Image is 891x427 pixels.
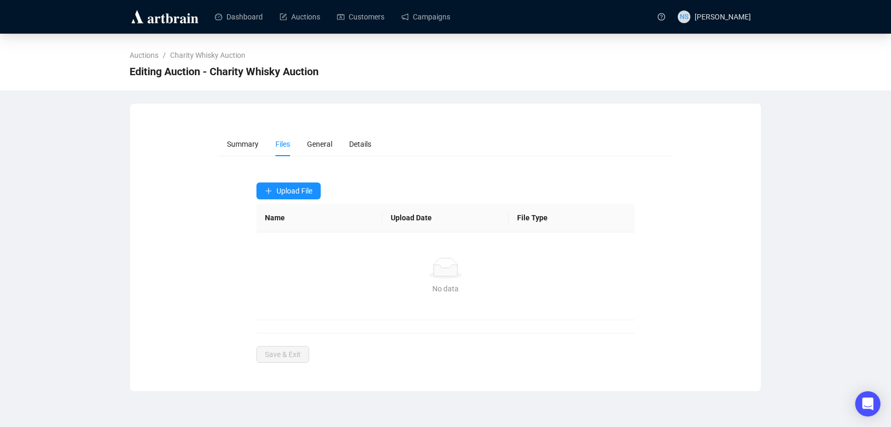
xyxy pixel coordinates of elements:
span: Upload File [276,187,312,195]
div: No data [269,283,622,294]
th: File Type [509,204,635,232]
span: Details [349,140,371,148]
button: Upload File [256,182,321,199]
a: Auctions [127,49,161,61]
span: Summary [227,140,259,148]
li: / [163,49,166,61]
th: Name [256,204,383,232]
a: Dashboard [215,3,263,30]
th: Upload Date [382,204,509,232]
img: logo [130,8,200,25]
span: plus [265,187,272,195]
span: General [307,140,332,148]
button: Save & Exit [256,346,309,363]
a: Charity Whisky Auction [168,49,247,61]
div: Open Intercom Messenger [855,391,880,416]
a: Campaigns [401,3,450,30]
span: Files [275,140,290,148]
span: Editing Auction - Charity Whisky Auction [130,63,319,80]
span: NS [680,12,688,22]
span: [PERSON_NAME] [695,13,751,21]
span: question-circle [658,13,665,21]
a: Customers [337,3,384,30]
a: Auctions [280,3,320,30]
